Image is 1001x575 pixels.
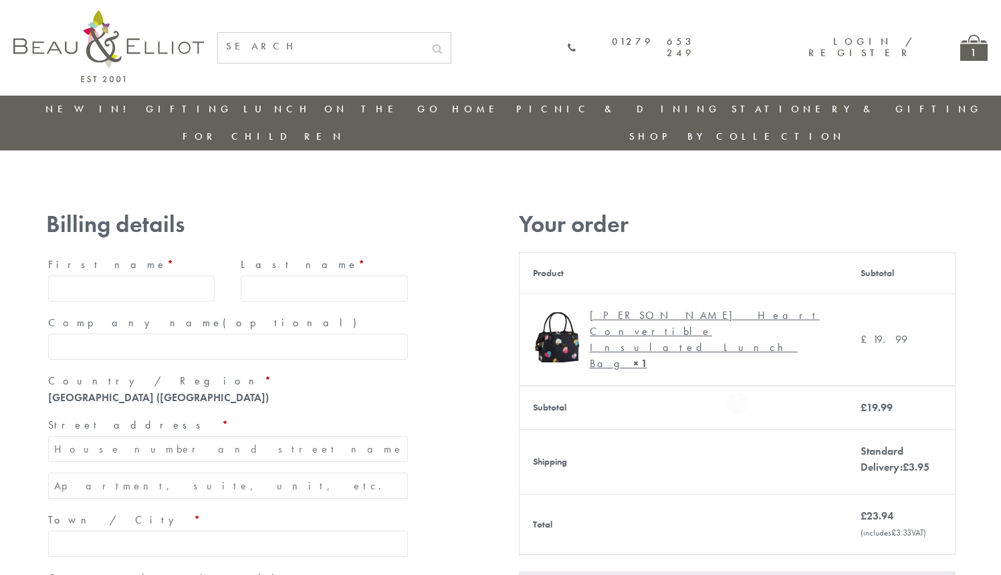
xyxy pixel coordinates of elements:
label: Street address [48,415,408,436]
a: New in! [45,102,135,116]
label: Town / City [48,509,408,531]
a: Gifting [146,102,233,116]
a: Shop by collection [629,130,845,143]
input: House number and street name [48,436,408,462]
span: (optional) [223,316,364,330]
a: Picnic & Dining [516,102,721,116]
label: Company name [48,312,408,334]
a: 1 [960,35,988,61]
a: Home [452,102,506,116]
input: Apartment, suite, unit, etc. (optional) [48,473,408,499]
a: Login / Register [808,35,913,60]
label: Country / Region [48,370,408,392]
strong: [GEOGRAPHIC_DATA] ([GEOGRAPHIC_DATA]) [48,390,269,405]
img: logo [13,10,204,82]
input: SEARCH [218,33,424,60]
h3: Billing details [46,211,410,238]
a: Stationery & Gifting [732,102,982,116]
h3: Your order [519,211,956,238]
a: Lunch On The Go [243,102,441,116]
a: For Children [183,130,345,143]
a: 01279 653 249 [567,36,695,60]
label: Last name [241,254,408,275]
label: First name [48,254,215,275]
